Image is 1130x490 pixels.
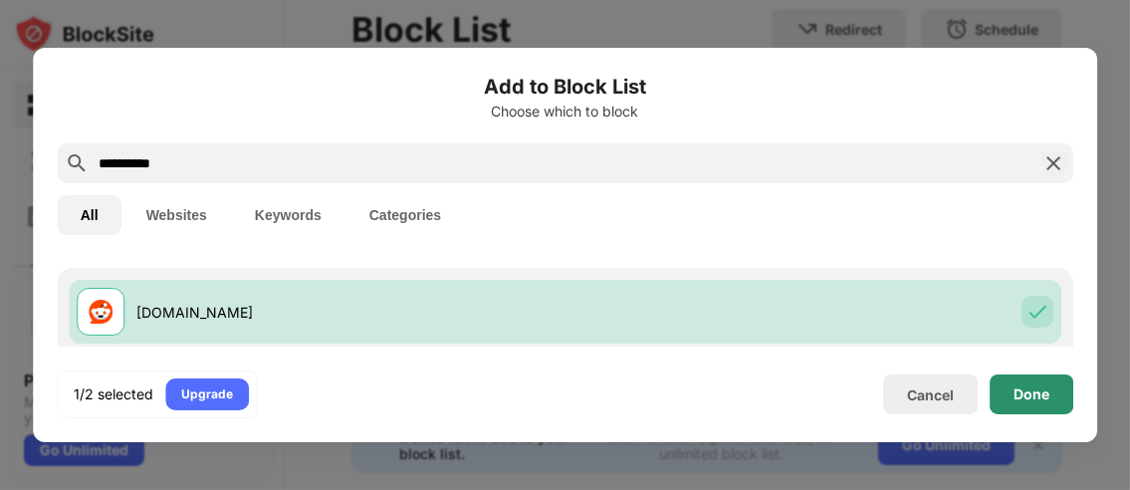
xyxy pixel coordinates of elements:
button: Keywords [231,195,345,235]
img: favicons [89,300,113,324]
h6: Add to Block List [57,72,1074,102]
img: search.svg [65,151,89,175]
div: [DOMAIN_NAME] [136,302,565,323]
div: Done [1014,386,1049,402]
button: All [57,195,122,235]
div: Choose which to block [57,104,1074,120]
button: Categories [345,195,465,235]
div: 1/2 selected [74,384,153,404]
button: Websites [122,195,231,235]
img: search-close [1041,151,1065,175]
div: Upgrade [181,384,233,404]
div: Cancel [907,386,954,403]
